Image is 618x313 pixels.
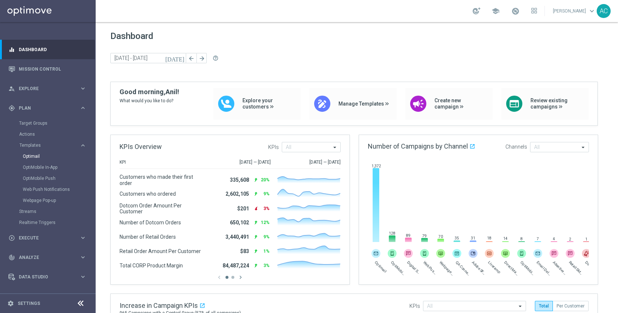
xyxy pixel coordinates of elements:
[8,47,87,53] button: equalizer Dashboard
[19,59,86,79] a: Mission Control
[8,40,86,59] div: Dashboard
[23,151,95,162] div: Optimail
[8,85,79,92] div: Explore
[23,175,77,181] a: OptiMobile Push
[7,300,14,307] i: settings
[491,7,500,15] span: school
[588,7,596,15] span: keyboard_arrow_down
[23,153,77,159] a: Optimail
[8,287,86,306] div: Optibot
[8,235,87,241] button: play_circle_outline Execute keyboard_arrow_right
[8,85,15,92] i: person_search
[19,143,79,147] div: Templates
[8,293,15,300] i: lightbulb
[79,142,86,149] i: keyboard_arrow_right
[23,173,95,184] div: OptiMobile Push
[79,104,86,111] i: keyboard_arrow_right
[8,59,86,79] div: Mission Control
[18,301,40,306] a: Settings
[19,236,79,240] span: Execute
[79,273,86,280] i: keyboard_arrow_right
[79,234,86,241] i: keyboard_arrow_right
[19,255,79,260] span: Analyze
[23,184,95,195] div: Web Push Notifications
[597,4,611,18] div: AC
[19,86,79,91] span: Explore
[8,254,79,261] div: Analyze
[19,140,95,206] div: Templates
[23,198,77,203] a: Webpage Pop-up
[8,105,79,111] div: Plan
[8,86,87,92] button: person_search Explore keyboard_arrow_right
[19,106,79,110] span: Plan
[8,254,15,261] i: track_changes
[79,254,86,261] i: keyboard_arrow_right
[19,287,77,306] a: Optibot
[8,235,15,241] i: play_circle_outline
[8,66,87,72] button: Mission Control
[19,217,95,228] div: Realtime Triggers
[8,255,87,260] button: track_changes Analyze keyboard_arrow_right
[23,186,77,192] a: Web Push Notifications
[23,162,95,173] div: OptiMobile In-App
[19,206,95,217] div: Streams
[8,235,79,241] div: Execute
[19,142,87,148] button: Templates keyboard_arrow_right
[19,120,77,126] a: Target Groups
[8,274,87,280] button: Data Studio keyboard_arrow_right
[8,274,79,280] div: Data Studio
[79,85,86,92] i: keyboard_arrow_right
[19,131,77,137] a: Actions
[19,275,79,279] span: Data Studio
[19,143,72,147] span: Templates
[8,46,15,53] i: equalizer
[19,220,77,225] a: Realtime Triggers
[23,164,77,170] a: OptiMobile In-App
[552,6,597,17] a: [PERSON_NAME]keyboard_arrow_down
[8,105,87,111] button: gps_fixed Plan keyboard_arrow_right
[19,129,95,140] div: Actions
[19,118,95,129] div: Target Groups
[19,40,86,59] a: Dashboard
[19,209,77,214] a: Streams
[23,195,95,206] div: Webpage Pop-up
[8,105,15,111] i: gps_fixed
